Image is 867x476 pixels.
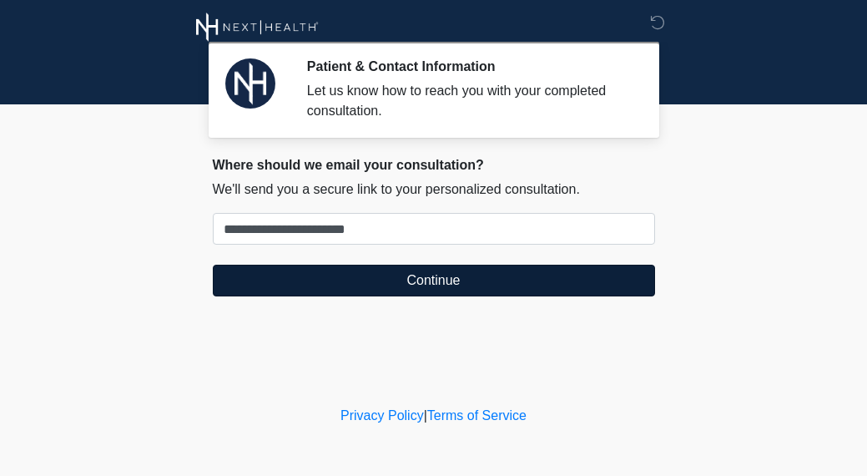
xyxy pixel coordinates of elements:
[307,81,630,121] div: Let us know how to reach you with your completed consultation.
[225,58,275,109] img: Agent Avatar
[307,58,630,74] h2: Patient & Contact Information
[213,157,655,173] h2: Where should we email your consultation?
[424,408,427,423] a: |
[213,265,655,296] button: Continue
[427,408,527,423] a: Terms of Service
[213,180,655,200] p: We'll send you a secure link to your personalized consultation.
[340,408,424,423] a: Privacy Policy
[196,13,319,42] img: Next Health Wellness Logo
